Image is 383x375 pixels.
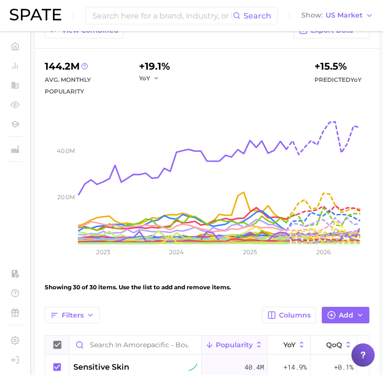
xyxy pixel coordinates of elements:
span: Add [339,311,353,319]
tspan: 2023 [96,248,110,256]
span: Columns [279,311,311,319]
tspan: 2026 [316,248,331,256]
span: Search [244,11,271,20]
span: Filters [62,311,84,319]
span: +14.9% [283,361,307,373]
span: US Market [326,13,363,18]
span: YoY [139,74,150,82]
tspan: 20.0m [57,193,75,201]
span: YoY [350,76,362,83]
input: Search in Amorepacific - Bounce Back Blueprint [70,336,201,354]
button: QoQ [311,336,357,355]
div: 144.2m [45,58,131,74]
span: Predicted [314,74,362,86]
button: Popularity [202,336,268,355]
div: +19.1% [139,58,170,74]
button: ShowUS Market [299,9,376,22]
span: QoQ [326,341,342,349]
tspan: 2024 [169,248,184,256]
button: Filters [45,307,100,323]
span: sensitive skin [73,361,129,373]
img: sustained riser [189,363,197,372]
span: Popularity [216,341,253,349]
button: YoY [268,336,311,355]
span: +0.1% [334,361,353,373]
div: Showing 30 of 30 items. Use the list to add and remove items. [45,274,369,301]
a: Log out. Currently logged in with e-mail mathilde@spate.nyc. [8,353,22,367]
button: Add [322,307,369,323]
button: Columns [262,307,316,323]
tspan: 2025 [243,248,257,256]
img: SPATE [10,9,61,20]
div: +15.5% [314,58,362,74]
span: Show [301,13,323,18]
span: 40.4m [244,361,264,373]
span: YoY [283,341,296,349]
div: Avg. Monthly Popularity [45,74,131,97]
tspan: 40.0m [57,147,75,154]
button: YoY [139,74,160,82]
input: Search here for a brand, industry, or ingredient [91,7,233,24]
